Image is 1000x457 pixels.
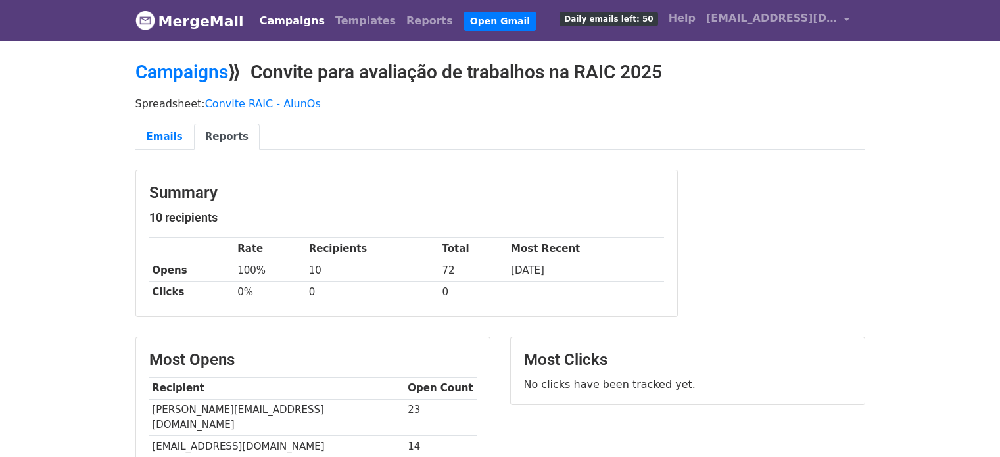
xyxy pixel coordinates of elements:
td: 100% [234,260,305,281]
a: Reports [401,8,458,34]
a: Open Gmail [464,12,536,31]
td: 23 [405,399,477,436]
a: Emails [135,124,194,151]
td: 72 [439,260,508,281]
h3: Summary [149,183,664,203]
th: Most Recent [508,238,663,260]
td: 0 [439,281,508,303]
td: [PERSON_NAME][EMAIL_ADDRESS][DOMAIN_NAME] [149,399,405,436]
th: Recipient [149,377,405,399]
td: 0% [234,281,305,303]
a: Campaigns [254,8,330,34]
th: Opens [149,260,235,281]
h5: 10 recipients [149,210,664,225]
th: Rate [234,238,305,260]
iframe: Chat Widget [934,394,1000,457]
a: Reports [194,124,260,151]
a: MergeMail [135,7,244,35]
h3: Most Clicks [524,350,851,370]
td: 0 [306,281,439,303]
a: Campaigns [135,61,228,83]
a: Convite RAIC - AlunOs [205,97,321,110]
span: Daily emails left: 50 [560,12,657,26]
td: 10 [306,260,439,281]
h2: ⟫ Convite para avaliação de trabalhos na RAIC 2025 [135,61,865,84]
a: Daily emails left: 50 [554,5,663,32]
th: Recipients [306,238,439,260]
a: [EMAIL_ADDRESS][DOMAIN_NAME] [701,5,855,36]
p: Spreadsheet: [135,97,865,110]
td: [DATE] [508,260,663,281]
a: Help [663,5,701,32]
img: MergeMail logo [135,11,155,30]
th: Open Count [405,377,477,399]
span: [EMAIL_ADDRESS][DOMAIN_NAME] [706,11,838,26]
p: No clicks have been tracked yet. [524,377,851,391]
h3: Most Opens [149,350,477,370]
a: Templates [330,8,401,34]
th: Clicks [149,281,235,303]
th: Total [439,238,508,260]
